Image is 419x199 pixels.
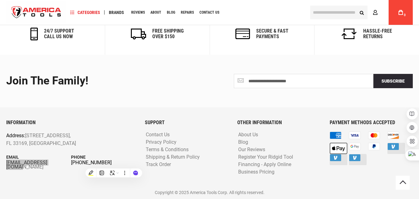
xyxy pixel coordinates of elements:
a: Contact Us [144,132,171,138]
h6: 24/7 support call us now [44,28,74,39]
p: Copyright © 2025 America Tools Corp. All rights reserved. [6,189,413,196]
span: Brands [109,10,124,15]
a: Repairs [178,8,197,17]
a: Our Reviews [237,147,267,153]
span: Reviews [131,11,145,14]
a: Categories [68,8,103,17]
p: [STREET_ADDRESS], FL 33169, [GEOGRAPHIC_DATA] [6,132,110,147]
a: Reviews [128,8,148,17]
a: About [148,8,164,17]
a: Register Your Ridgid Tool [237,154,295,160]
span: Categories [70,10,100,15]
h6: SUPPORT [145,120,228,125]
span: Address: [6,133,25,138]
a: About Us [237,132,260,138]
span: Subscribe [381,79,405,84]
p: Phone [71,154,136,161]
span: Repairs [181,11,194,14]
a: Business Pricing [237,169,276,175]
h6: OTHER INFORMATION [237,120,320,125]
h6: Free Shipping Over $150 [152,28,184,39]
h6: secure & fast payments [256,28,288,39]
p: Email [6,154,71,161]
a: Contact Us [197,8,222,17]
button: Subscribe [373,74,413,88]
span: Blog [167,11,175,14]
span: About [150,11,161,14]
h6: Hassle-Free Returns [363,28,392,39]
a: Terms & Conditions [144,147,190,153]
h6: INFORMATION [6,120,136,125]
a: Brands [106,8,127,17]
span: 0 [404,13,406,17]
div: Join the Family! [6,75,205,87]
a: Privacy Policy [144,139,178,145]
span: Contact Us [199,11,219,14]
button: Search [356,7,368,18]
a: Shipping & Return Policy [144,154,201,160]
a: [PHONE_NUMBER] [71,161,136,165]
img: America Tools [6,1,66,24]
a: [EMAIL_ADDRESS][DOMAIN_NAME] [6,161,71,169]
a: Financing - Apply Online [237,162,293,168]
a: Blog [237,139,250,145]
a: Blog [164,8,178,17]
a: Track Order [144,162,172,168]
h6: PAYMENT METHODS ACCEPTED [330,120,413,125]
a: store logo [6,1,66,24]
